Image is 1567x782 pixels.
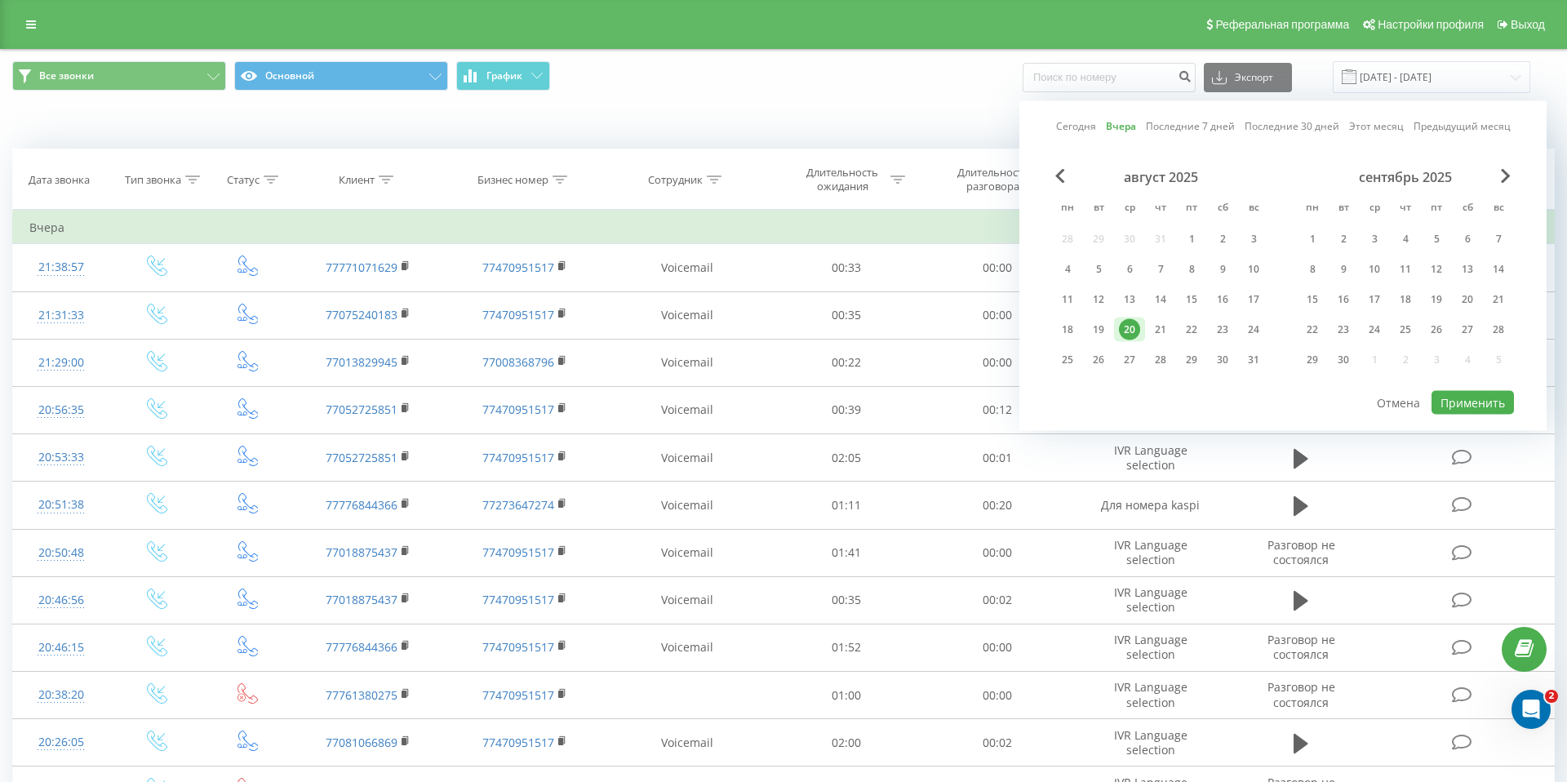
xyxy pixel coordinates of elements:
[1331,197,1356,221] abbr: вторник
[1333,349,1354,371] div: 30
[1457,319,1478,340] div: 27
[29,679,93,711] div: 20:38:20
[1395,289,1416,310] div: 18
[602,719,771,766] td: Voicemail
[921,244,1072,291] td: 00:00
[326,402,397,417] a: 77052725851
[1432,391,1514,415] button: Применить
[1119,289,1140,310] div: 13
[1488,289,1509,310] div: 21
[771,339,921,386] td: 00:22
[1179,197,1204,221] abbr: пятница
[1238,318,1269,342] div: вс 24 авг. 2025 г.
[1421,227,1452,251] div: пт 5 сент. 2025 г.
[1057,259,1078,280] div: 4
[1243,289,1264,310] div: 17
[13,211,1555,244] td: Вчера
[326,497,397,513] a: 77776844366
[1083,287,1114,312] div: вт 12 авг. 2025 г.
[326,354,397,370] a: 77013829945
[1483,287,1514,312] div: вс 21 сент. 2025 г.
[326,307,397,322] a: 77075240183
[1057,349,1078,371] div: 25
[1056,118,1096,134] a: Сегодня
[1072,719,1229,766] td: IVR Language selection
[482,402,554,417] a: 77470951517
[326,735,397,750] a: 77081066869
[1368,391,1429,415] button: Отмена
[1176,257,1207,282] div: пт 8 авг. 2025 г.
[234,61,448,91] button: Основной
[799,166,886,193] div: Длительность ожидания
[921,291,1072,339] td: 00:00
[482,592,554,607] a: 77470951517
[1238,287,1269,312] div: вс 17 авг. 2025 г.
[1238,227,1269,251] div: вс 3 авг. 2025 г.
[1302,349,1323,371] div: 29
[1145,257,1176,282] div: чт 7 авг. 2025 г.
[1207,318,1238,342] div: сб 23 авг. 2025 г.
[1212,289,1233,310] div: 16
[1328,257,1359,282] div: вт 9 сент. 2025 г.
[1393,197,1418,221] abbr: четверг
[1072,576,1229,624] td: IVR Language selection
[1088,349,1109,371] div: 26
[1083,318,1114,342] div: вт 19 авг. 2025 г.
[771,672,921,719] td: 01:00
[1145,318,1176,342] div: чт 21 авг. 2025 г.
[1245,118,1339,134] a: Последние 30 дней
[1150,349,1171,371] div: 28
[1395,259,1416,280] div: 11
[1052,287,1083,312] div: пн 11 авг. 2025 г.
[1119,319,1140,340] div: 20
[1052,257,1083,282] div: пн 4 авг. 2025 г.
[1052,318,1083,342] div: пн 18 авг. 2025 г.
[1483,227,1514,251] div: вс 7 сент. 2025 г.
[326,450,397,465] a: 77052725851
[482,260,554,275] a: 77470951517
[1421,287,1452,312] div: пт 19 сент. 2025 г.
[1215,18,1349,31] span: Реферальная программа
[477,173,548,187] div: Бизнес номер
[771,482,921,529] td: 01:11
[1119,259,1140,280] div: 6
[1083,348,1114,372] div: вт 26 авг. 2025 г.
[1349,118,1404,134] a: Этот месяц
[482,497,554,513] a: 77273647274
[1390,318,1421,342] div: чт 25 сент. 2025 г.
[1333,259,1354,280] div: 9
[1181,229,1202,250] div: 1
[12,61,226,91] button: Все звонки
[771,244,921,291] td: 00:33
[1359,287,1390,312] div: ср 17 сент. 2025 г.
[1150,319,1171,340] div: 21
[1114,257,1145,282] div: ср 6 авг. 2025 г.
[1243,319,1264,340] div: 24
[921,434,1072,482] td: 00:01
[1421,318,1452,342] div: пт 26 сент. 2025 г.
[1207,257,1238,282] div: сб 9 авг. 2025 г.
[29,173,90,187] div: Дата звонка
[1300,197,1325,221] abbr: понедельник
[1483,318,1514,342] div: вс 28 сент. 2025 г.
[1395,319,1416,340] div: 25
[1297,348,1328,372] div: пн 29 сент. 2025 г.
[1210,197,1235,221] abbr: суббота
[1378,18,1484,31] span: Настройки профиля
[29,347,93,379] div: 21:29:00
[1212,229,1233,250] div: 2
[482,735,554,750] a: 77470951517
[1052,169,1269,185] div: август 2025
[1176,348,1207,372] div: пт 29 авг. 2025 г.
[1359,257,1390,282] div: ср 10 сент. 2025 г.
[1426,319,1447,340] div: 26
[1072,529,1229,576] td: IVR Language selection
[482,544,554,560] a: 77470951517
[1072,482,1229,529] td: Для номера kaspi
[771,624,921,671] td: 01:52
[1483,257,1514,282] div: вс 14 сент. 2025 г.
[1328,227,1359,251] div: вт 2 сент. 2025 г.
[1150,259,1171,280] div: 7
[1364,259,1385,280] div: 10
[1302,289,1323,310] div: 15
